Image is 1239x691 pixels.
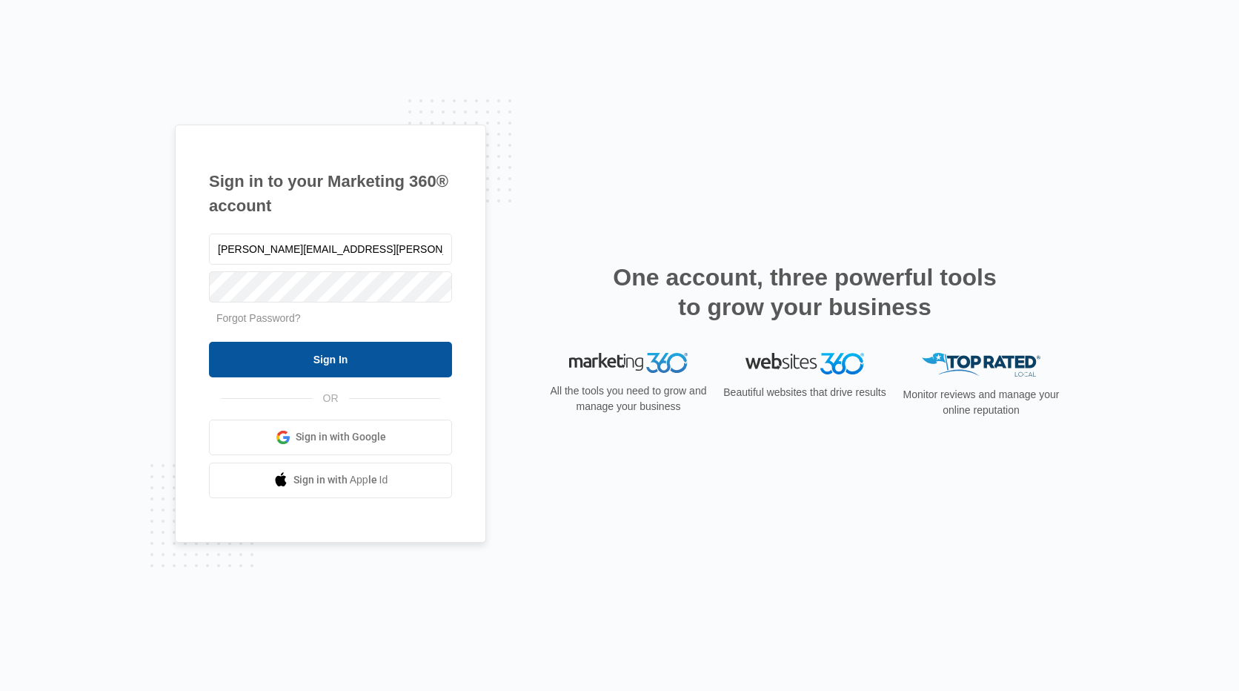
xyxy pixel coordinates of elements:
input: Email [209,234,452,265]
h2: One account, three powerful tools to grow your business [608,262,1001,322]
p: Monitor reviews and manage your online reputation [898,387,1064,418]
p: All the tools you need to grow and manage your business [545,383,711,414]
a: Sign in with Apple Id [209,463,452,498]
span: Sign in with Google [296,429,386,445]
h1: Sign in to your Marketing 360® account [209,169,452,218]
img: Top Rated Local [922,353,1040,377]
input: Sign In [209,342,452,377]
p: Beautiful websites that drive results [722,385,888,400]
img: Marketing 360 [569,353,688,374]
img: Websites 360 [745,353,864,374]
a: Forgot Password? [216,312,301,324]
a: Sign in with Google [209,420,452,455]
span: OR [313,391,349,406]
span: Sign in with Apple Id [293,472,388,488]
